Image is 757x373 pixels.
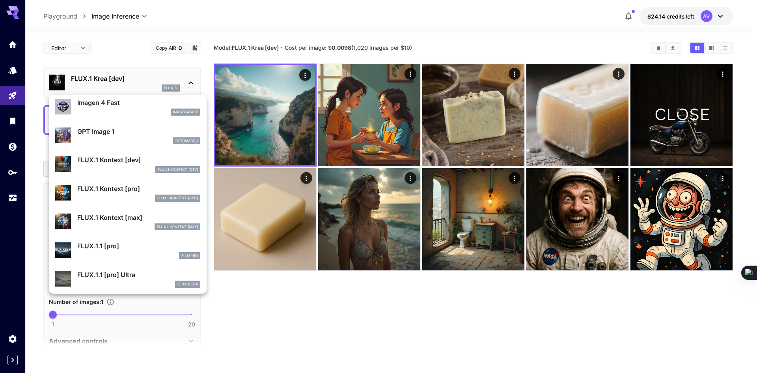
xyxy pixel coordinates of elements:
[77,155,200,165] p: FLUX.1 Kontext [dev]
[158,167,198,172] p: FLUX.1 Kontext [dev]
[77,184,200,193] p: FLUX.1 Kontext [pro]
[181,253,198,259] p: fluxpro
[55,181,200,205] div: FLUX.1 Kontext [pro]FLUX.1 Kontext [pro]
[77,127,200,136] p: GPT Image 1
[55,210,200,234] div: FLUX.1 Kontext [max]FLUX.1 Kontext [max]
[175,138,198,144] p: gpt_image_1
[177,281,198,287] p: fluxultra
[55,95,200,119] div: Imagen 4 Fastimagen4fast
[55,124,200,148] div: GPT Image 1gpt_image_1
[77,241,200,251] p: FLUX.1.1 [pro]
[157,224,198,230] p: FLUX.1 Kontext [max]
[173,109,198,115] p: imagen4fast
[55,238,200,262] div: FLUX.1.1 [pro]fluxpro
[55,152,200,176] div: FLUX.1 Kontext [dev]FLUX.1 Kontext [dev]
[77,213,200,222] p: FLUX.1 Kontext [max]
[77,98,200,107] p: Imagen 4 Fast
[55,267,200,291] div: FLUX.1.1 [pro] Ultrafluxultra
[157,195,198,201] p: FLUX.1 Kontext [pro]
[77,270,200,279] p: FLUX.1.1 [pro] Ultra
